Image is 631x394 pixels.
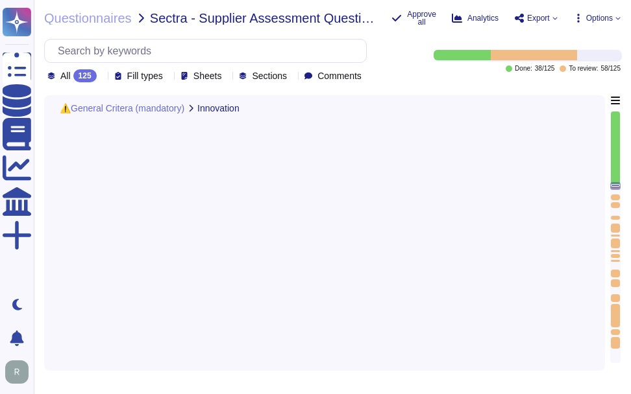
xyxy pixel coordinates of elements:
[452,13,499,23] button: Analytics
[527,14,550,22] span: Export
[5,360,29,384] img: user
[193,71,222,80] span: Sheets
[600,65,621,72] span: 58 / 125
[569,65,598,72] span: To review:
[127,71,163,80] span: Fill types
[252,71,287,80] span: Sections
[73,69,97,82] div: 125
[391,10,436,26] button: Approve all
[317,71,362,80] span: Comments
[535,65,555,72] span: 38 / 125
[51,40,366,62] input: Search by keywords
[60,71,71,80] span: All
[3,358,38,386] button: user
[150,12,381,25] span: Sectra - Supplier Assessment Questionnaire Sectigo
[586,14,613,22] span: Options
[515,65,532,72] span: Done:
[44,12,132,25] span: Questionnaires
[407,10,436,26] span: Approve all
[467,14,499,22] span: Analytics
[60,104,184,113] span: ⚠️General Critera (mandatory)
[197,104,240,113] span: Innovation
